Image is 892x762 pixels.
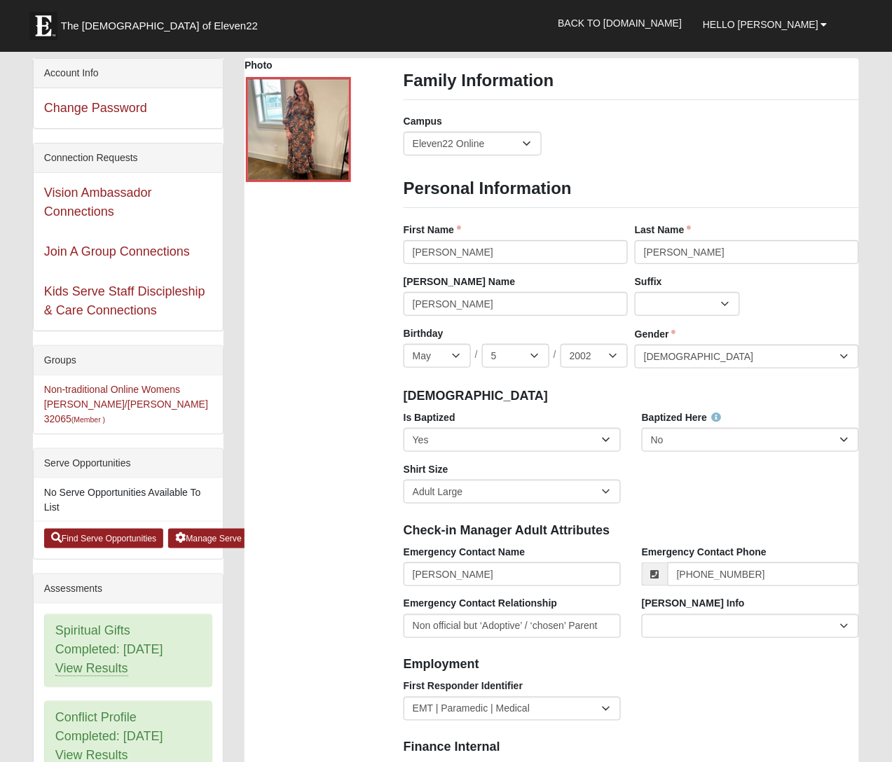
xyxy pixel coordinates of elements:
a: Back to [DOMAIN_NAME] [547,6,692,41]
a: Change Password [44,101,147,115]
div: Spiritual Gifts Completed: [DATE] [45,615,212,686]
li: No Serve Opportunities Available To List [34,478,223,522]
a: The [DEMOGRAPHIC_DATA] of Eleven22 [22,5,303,40]
span: / [475,347,478,363]
label: Is Baptized [404,410,455,424]
label: Photo [245,58,273,72]
small: (Member ) [71,415,105,424]
h3: Family Information [404,71,859,91]
label: [PERSON_NAME] Info [642,597,745,611]
div: Connection Requests [34,144,223,173]
a: Hello [PERSON_NAME] [692,7,838,42]
h4: Finance Internal [404,740,859,756]
div: Assessments [34,574,223,604]
label: Last Name [635,223,692,237]
div: Account Info [34,59,223,88]
label: First Name [404,223,461,237]
span: Hello [PERSON_NAME] [703,19,818,30]
label: Emergency Contact Name [404,545,526,559]
label: Shirt Size [404,462,448,476]
img: Eleven22 logo [29,12,57,40]
label: Suffix [635,275,662,289]
label: Birthday [404,326,444,340]
a: Kids Serve Staff Discipleship & Care Connections [44,284,205,317]
a: Non-traditional Online Womens [PERSON_NAME]/[PERSON_NAME] 32065(Member ) [44,384,208,424]
h4: Check-in Manager Adult Attributes [404,523,859,539]
label: Gender [635,327,676,341]
h4: Employment [404,658,859,673]
h4: [DEMOGRAPHIC_DATA] [404,389,859,404]
label: Campus [404,114,442,128]
label: Emergency Contact Relationship [404,597,557,611]
label: Baptized Here [642,410,721,424]
a: View Results [55,662,128,677]
a: Join A Group Connections [44,244,190,258]
label: Emergency Contact Phone [642,545,767,559]
a: Manage Serve Opportunities [168,529,302,548]
a: Find Serve Opportunities [44,529,164,548]
div: Groups [34,346,223,375]
h3: Personal Information [404,179,859,199]
span: / [554,347,556,363]
label: First Responder Identifier [404,679,523,693]
span: The [DEMOGRAPHIC_DATA] of Eleven22 [61,19,258,33]
div: Serve Opportunities [34,449,223,478]
a: Vision Ambassador Connections [44,186,152,219]
label: [PERSON_NAME] Name [404,275,515,289]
